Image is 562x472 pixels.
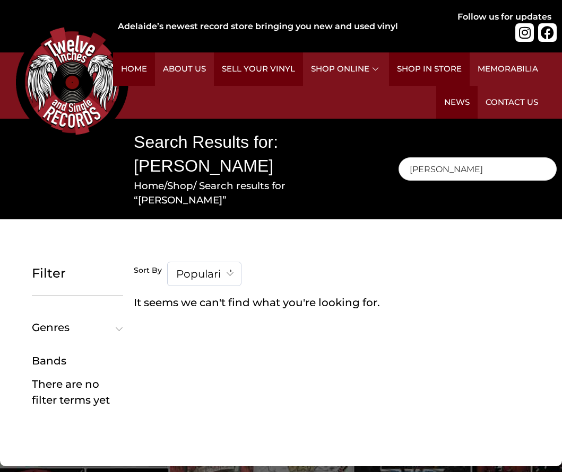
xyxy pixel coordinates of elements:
nav: Breadcrumb [134,179,374,208]
span: Popularity [167,262,241,286]
a: Home [134,180,164,192]
input: Search [399,157,557,181]
a: Shop Online [303,52,389,86]
li: There are no filter terms yet [32,376,123,408]
h5: Filter [32,266,123,281]
a: Sell Your Vinyl [214,52,303,86]
a: Contact Us [478,86,546,119]
div: Follow us for updates [457,11,551,23]
a: Shop [167,180,193,192]
a: Memorabilia [470,52,546,86]
a: News [436,86,478,119]
button: Genres [32,322,123,333]
h1: Search Results for: [PERSON_NAME] [134,130,374,178]
h5: Sort By [134,266,162,275]
a: About Us [155,52,214,86]
span: Popularity [168,262,241,286]
a: Shop in Store [389,52,470,86]
div: It seems we can't find what you're looking for. [134,295,530,310]
a: Home [113,52,155,86]
div: Adelaide’s newest record store bringing you new and used vinyl [118,20,428,33]
div: Bands [32,353,123,369]
span: Genres [32,322,118,333]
